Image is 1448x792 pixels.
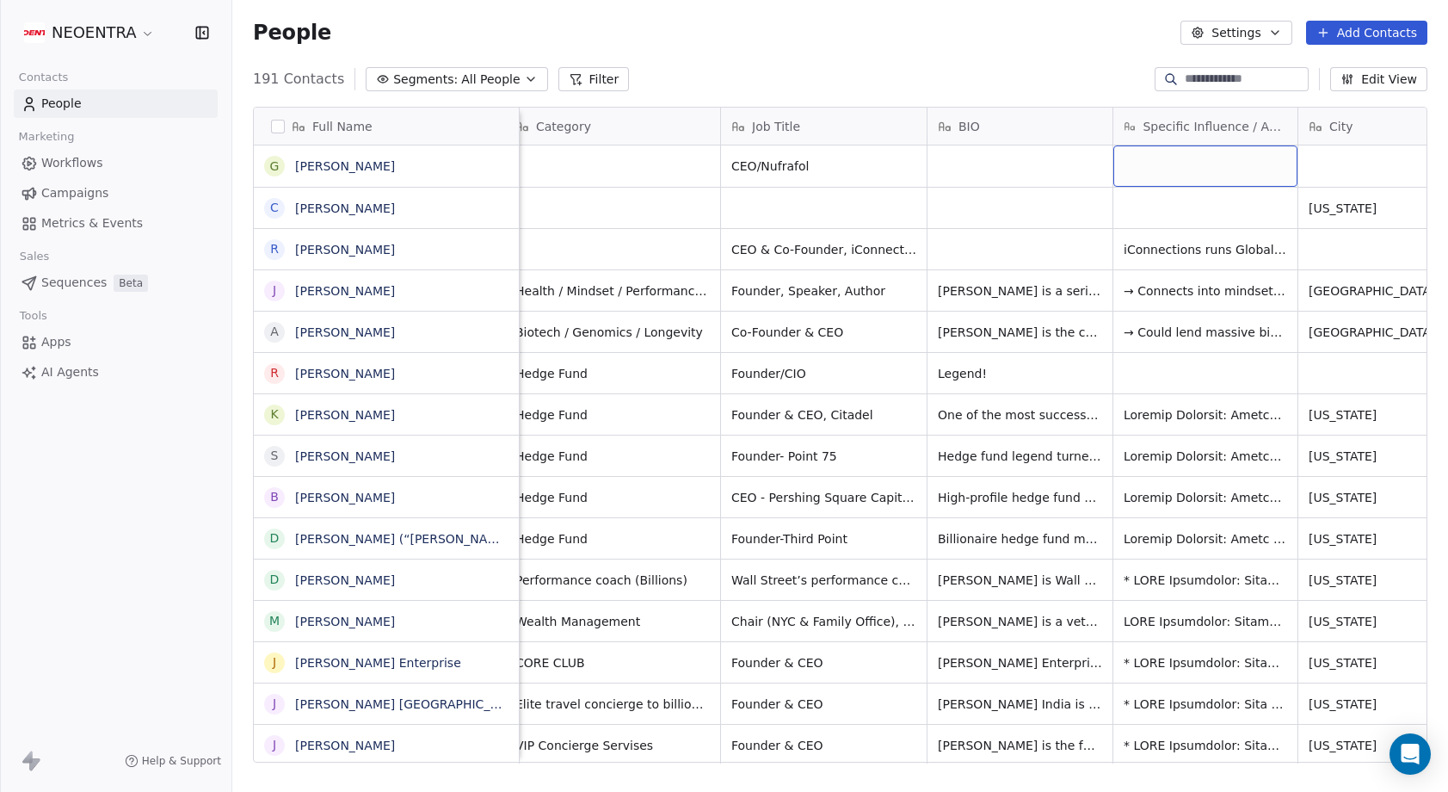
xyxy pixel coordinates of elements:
span: [PERSON_NAME] is a serial entrepreneur, NYT bestselling author, co-founder of [PERSON_NAME] (sold... [938,282,1102,300]
span: Founder- Point 75 [731,448,916,465]
a: SequencesBeta [14,269,218,297]
div: D [270,529,280,548]
a: [PERSON_NAME] [295,284,395,298]
span: Founder-Third Point [731,530,916,548]
button: Edit View [1330,67,1427,91]
span: All People [461,71,520,89]
a: [PERSON_NAME] [295,243,395,257]
span: People [41,95,82,113]
div: J [273,282,276,300]
span: [PERSON_NAME] India is an elite travel concierge to billionaires, heads of state, and UHNW execut... [938,696,1102,713]
span: Founder/CIO [731,365,916,382]
span: BIO [958,118,980,135]
span: → Could lend massive biotech credibility to NeoEntra brand. → Opens doors to bio-innovation inves... [1124,324,1287,341]
a: Metrics & Events [14,209,218,238]
button: Settings [1180,21,1291,45]
div: R [270,240,279,258]
button: NEOENTRA [21,18,158,47]
div: R [270,364,279,382]
a: Campaigns [14,179,218,207]
span: LORE Ipsumdolor: Sitame conse ADI ELITS 53 doeius (TEM 8, 92, 49) inci u Labore Etdolo magna , al... [1124,613,1287,630]
span: One of the most successful hedge fund managers in history, founder of Citadel – a $60+ billion mu... [938,406,1102,424]
span: [US_STATE] [1309,654,1446,671]
span: High-profile hedge fund manager known for bold bets and activist campaigns. Founder of [GEOGRAPHI... [938,489,1102,506]
a: [PERSON_NAME] [GEOGRAPHIC_DATA] [295,697,526,711]
span: Hedge Fund [515,530,710,548]
span: Founder & CEO, Citadel [731,406,916,424]
span: Sequences [41,274,107,292]
a: [PERSON_NAME] [295,573,395,587]
span: [US_STATE] [1309,200,1446,217]
span: Elite travel concierge to billionaires [515,696,710,713]
span: Loremip Dolorsit: Ametcons Adipis elitsed doei ~$26+ tempori UTL; etdolor magn-aliqua enima (m.v.... [1124,489,1287,506]
span: Hedge Fund [515,406,710,424]
a: [PERSON_NAME] [295,367,395,381]
div: K [270,405,278,424]
span: Campaigns [41,184,108,202]
span: iConnections runs Global Alts [US_STATE] and year-round allocator/manager cap-intro, drawing hedg... [1124,241,1287,258]
div: Job Title [721,108,927,145]
span: Sales [12,244,57,269]
span: Founder, Speaker, Author [731,282,916,300]
span: Loremip Dolorsit: Ametcon adipisc elit sed Doeiusm temp inc utlab Etdolor magn a eni admini veni.... [1124,406,1287,424]
span: CEO - Pershing Square Capital Management [731,489,916,506]
span: CORE CLUB [515,654,710,671]
a: Help & Support [125,754,221,768]
span: 191 Contacts [253,69,344,90]
div: A [270,323,279,341]
span: Founder & CEO [731,654,916,671]
span: * LORE Ipsumdolor: Sitametc ad “elits doei te inci utlaboreetd magnaali” enimadmi ve quisn exer u... [1124,572,1287,589]
span: Segments: [393,71,458,89]
span: [US_STATE] [1309,572,1446,589]
div: Open Intercom Messenger [1389,733,1431,775]
span: Loremip Dolorsit: Ametc Adipi elitsed doei ~84 tempo in utla-etdolo magnaaliq; eni adminimve ~04%... [1124,530,1287,548]
div: Specific Influence / Access [1113,108,1297,145]
a: Workflows [14,149,218,177]
span: [PERSON_NAME] is the co-founder and CEO of 23andMe, a category-defining consumer genomics company... [938,324,1102,341]
span: Chair (NYC & Family Office), TIGER 21, CEO, CWM Family Office Advisors [731,613,916,630]
span: CEO/Nufrafol [731,158,916,175]
span: Biotech / Genomics / Longevity [515,324,710,341]
span: Loremip Dolorsit: Ametcon ad ELI Seddoei, tem in utl etdo magnaaliqu (eni ad minim veniamqu) nost... [1124,448,1287,465]
span: Full Name [312,118,373,135]
span: CEO & Co-Founder, iConnections [731,241,916,258]
a: [PERSON_NAME] [295,739,395,752]
span: [US_STATE] [1309,737,1446,754]
span: Specific Influence / Access [1143,118,1287,135]
a: [PERSON_NAME] [295,159,395,173]
span: Job Title [752,118,800,135]
span: Beta [114,275,148,292]
button: Add Contacts [1306,21,1427,45]
a: People [14,90,218,118]
span: Tools [12,303,54,329]
button: Filter [558,67,630,91]
span: AI Agents [41,363,99,381]
a: AI Agents [14,358,218,387]
span: Hedge Fund [515,448,710,465]
div: J [273,736,276,754]
a: Apps [14,328,218,356]
div: G [270,158,280,176]
span: Founder & CEO [731,737,916,754]
a: [PERSON_NAME] [295,201,395,215]
span: [US_STATE] [1309,448,1446,465]
div: S [271,447,279,465]
span: Performance coach (Billions) [515,572,710,589]
div: J [273,653,276,671]
a: [PERSON_NAME] Enterprise [295,656,461,670]
div: Full Name [254,108,519,145]
span: People [253,20,331,46]
span: Legend! [938,365,1102,382]
div: Category [505,108,720,145]
span: Hedge Fund [515,365,710,382]
div: J [273,695,276,713]
img: Additional.svg [24,22,45,43]
span: Category [536,118,591,135]
span: [PERSON_NAME] Enterprise is the visionary founder of CORE: Club, Manhattan’s ultra-exclusive priv... [938,654,1102,671]
span: City [1329,118,1352,135]
span: [GEOGRAPHIC_DATA], [US_STATE] [1309,324,1446,341]
span: Co-Founder & CEO [731,324,916,341]
span: [PERSON_NAME] is a veteran family office advisor and TIGER 21 chair overseeing multiple NYC group... [938,613,1102,630]
span: Health / Mindset / Performance / Events [515,282,710,300]
span: Contacts [11,65,76,90]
